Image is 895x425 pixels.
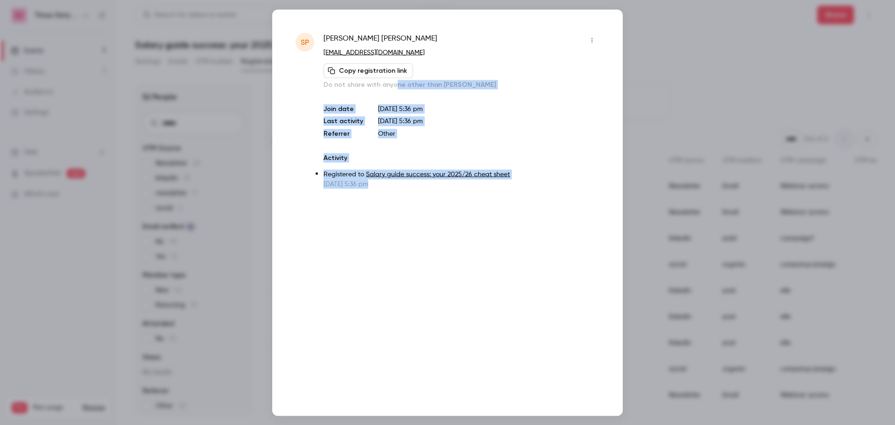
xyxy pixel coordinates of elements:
p: [DATE] 5:36 pm [324,179,599,188]
p: Activity [324,153,599,162]
span: SP [301,36,309,48]
span: [PERSON_NAME] [PERSON_NAME] [324,33,437,48]
p: Join date [324,104,363,113]
p: Other [378,129,599,138]
a: [EMAIL_ADDRESS][DOMAIN_NAME] [324,49,425,56]
a: Salary guide success: your 2025/26 cheat sheet [366,171,510,177]
p: Last activity [324,116,363,126]
span: [DATE] 5:36 pm [378,118,423,124]
p: [DATE] 5:36 pm [378,104,599,113]
p: Referrer [324,129,363,138]
p: Registered to [324,169,599,179]
button: Copy registration link [324,63,413,78]
p: Do not share with anyone other than [PERSON_NAME] [324,80,599,89]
